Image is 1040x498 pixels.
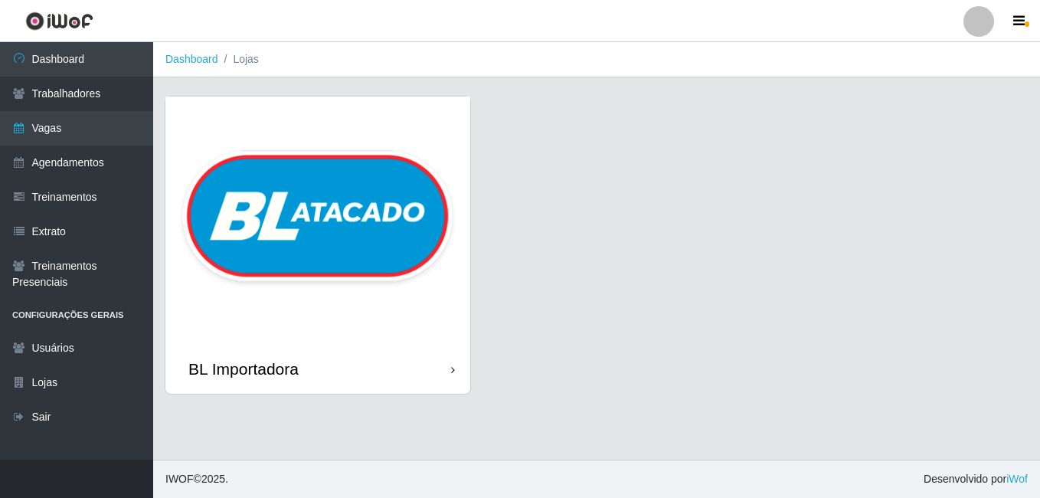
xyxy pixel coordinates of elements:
nav: breadcrumb [153,42,1040,77]
a: iWof [1006,473,1028,485]
li: Lojas [218,51,259,67]
span: Desenvolvido por [924,471,1028,487]
img: CoreUI Logo [25,11,93,31]
a: BL Importadora [165,97,470,394]
img: cardImg [165,97,470,344]
div: BL Importadora [188,359,299,378]
span: IWOF [165,473,194,485]
a: Dashboard [165,53,218,65]
span: © 2025 . [165,471,228,487]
